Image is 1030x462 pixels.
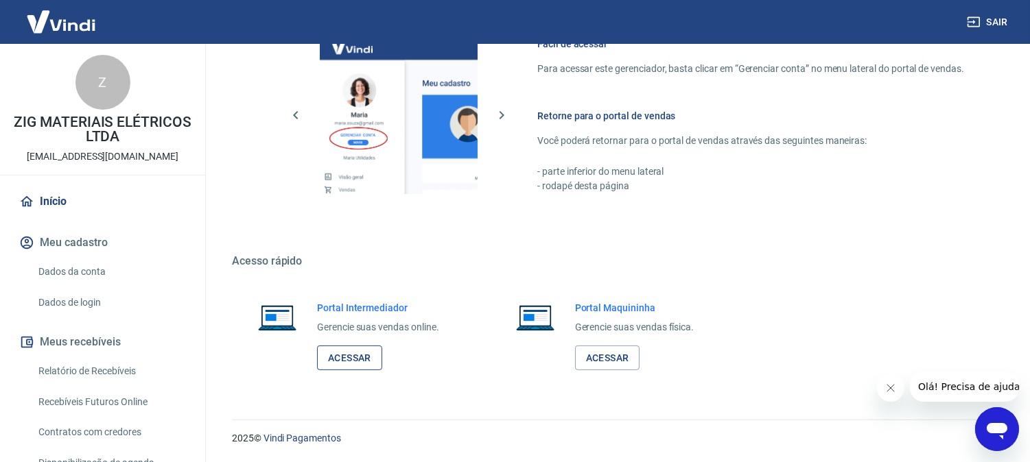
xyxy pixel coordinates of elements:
button: Meu cadastro [16,228,189,258]
iframe: Fechar mensagem [877,374,904,402]
img: Vindi [16,1,106,42]
a: Contratos com credores [33,418,189,446]
img: Imagem de um notebook aberto [506,301,564,334]
a: Dados da conta [33,258,189,286]
img: Imagem de um notebook aberto [248,301,306,334]
button: Sair [964,10,1014,35]
a: Relatório de Recebíveis [33,357,189,385]
a: Acessar [317,345,382,371]
p: - rodapé desta página [537,179,964,193]
button: Meus recebíveis [16,327,189,357]
a: Dados de login [33,289,189,317]
span: Olá! Precisa de ajuda? [8,10,115,21]
a: Vindi Pagamentos [264,433,341,443]
p: Gerencie suas vendas física. [575,320,694,335]
a: Recebíveis Futuros Online [33,388,189,416]
p: Gerencie suas vendas online. [317,320,439,335]
iframe: Botão para abrir a janela de mensagens [975,407,1019,451]
p: 2025 © [232,431,997,446]
iframe: Mensagem da empresa [910,372,1019,402]
p: Você poderá retornar para o portal de vendas através das seguintes maneiras: [537,134,964,148]
h6: Portal Intermediador [317,301,439,315]
img: Imagem da dashboard mostrando o botão de gerenciar conta na sidebar no lado esquerdo [320,36,478,194]
a: Acessar [575,345,640,371]
div: Z [75,55,130,110]
h6: Retorne para o portal de vendas [537,109,964,123]
h5: Acesso rápido [232,254,997,268]
p: [EMAIL_ADDRESS][DOMAIN_NAME] [27,149,178,164]
p: ZIG MATERIAIS ELÉTRICOS LTDA [11,115,194,144]
a: Início [16,186,189,217]
h6: Portal Maquininha [575,301,694,315]
p: - parte inferior do menu lateral [537,165,964,179]
p: Para acessar este gerenciador, basta clicar em “Gerenciar conta” no menu lateral do portal de ven... [537,62,964,76]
